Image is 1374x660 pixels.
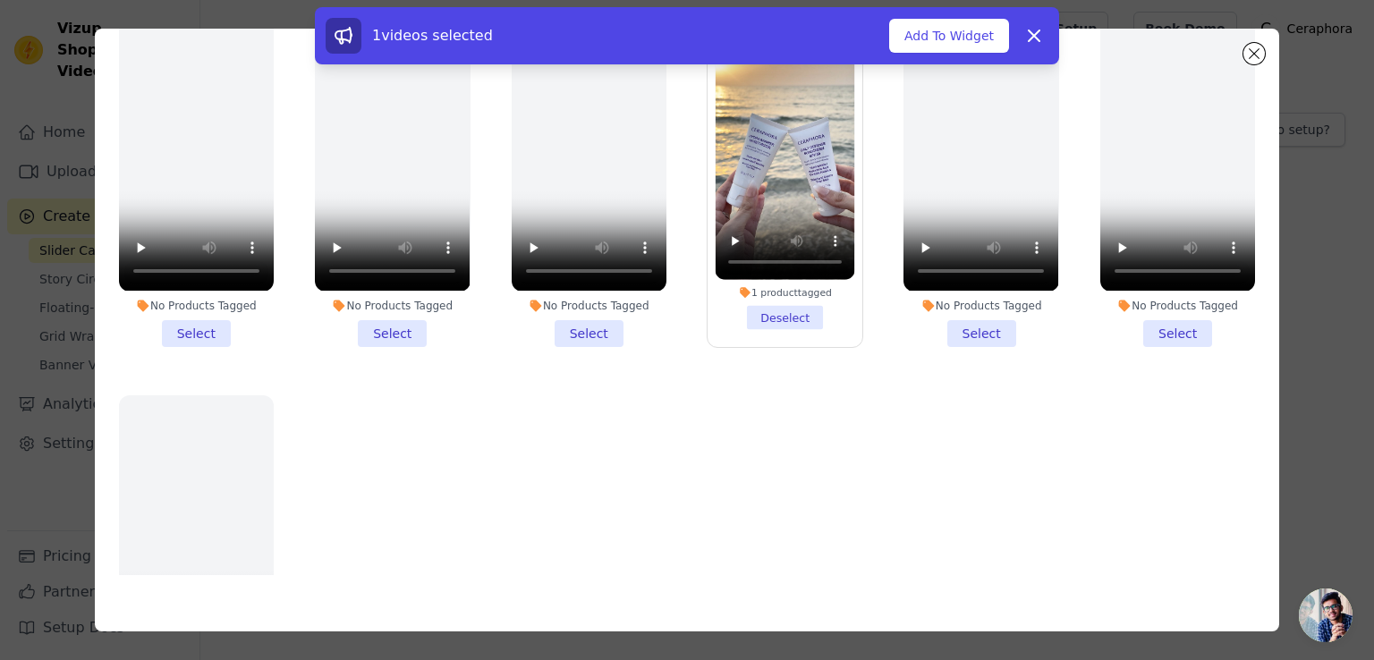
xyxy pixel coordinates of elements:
div: 1 product tagged [716,287,855,300]
button: Add To Widget [889,19,1009,53]
div: No Products Tagged [1100,299,1255,313]
div: No Products Tagged [315,299,470,313]
a: Open chat [1299,588,1353,642]
div: No Products Tagged [119,299,274,313]
span: 1 videos selected [372,27,493,44]
div: No Products Tagged [903,299,1058,313]
div: No Products Tagged [512,299,666,313]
